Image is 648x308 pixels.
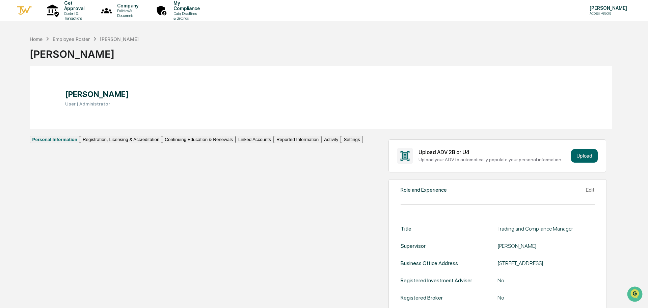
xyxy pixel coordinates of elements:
div: Supervisor [401,243,426,249]
button: Personal Information [30,136,80,143]
span: Attestations [56,85,84,92]
button: Settings [341,136,362,143]
div: Registered Broker [401,294,443,301]
p: Policies & Documents [112,8,142,18]
p: Content & Transactions [59,11,88,21]
a: Powered byPylon [48,114,82,120]
p: Company [112,3,142,8]
h3: User | Administrator [65,101,129,106]
button: Linked Accounts [236,136,274,143]
p: How can we help? [7,14,123,25]
a: 🔎Data Lookup [4,95,45,108]
div: Upload your ADV to automatically populate your personal information. [418,157,568,162]
button: Upload [571,149,598,163]
div: [STREET_ADDRESS] [497,260,594,266]
div: No [497,294,594,301]
div: Title [401,226,411,232]
button: Start new chat [115,54,123,62]
iframe: Open customer support [626,286,645,304]
div: Role and Experience [401,187,447,193]
img: 1746055101610-c473b297-6a78-478c-a979-82029cc54cd1 [7,52,19,64]
div: [PERSON_NAME] [30,43,139,60]
p: [PERSON_NAME] [584,5,630,11]
div: Business Office Address [401,260,458,266]
button: Continuing Education & Renewals [162,136,236,143]
div: 🗄️ [49,86,54,91]
p: Data, Deadlines & Settings [168,11,203,21]
div: secondary tabs example [30,136,363,143]
p: My Compliance [168,0,203,11]
div: Registered Investment Adviser [401,277,472,284]
img: logo [16,5,32,16]
a: 🗄️Attestations [46,82,86,95]
div: 🔎 [7,99,12,104]
div: No [497,277,594,284]
span: Pylon [67,115,82,120]
span: Data Lookup [13,98,43,105]
button: Activity [321,136,341,143]
div: [PERSON_NAME] [100,36,139,42]
div: Start new chat [23,52,111,58]
div: Home [30,36,43,42]
h1: [PERSON_NAME] [65,89,129,99]
div: We're available if you need us! [23,58,85,64]
a: 🖐️Preclearance [4,82,46,95]
p: Access Persons [584,11,630,16]
div: [PERSON_NAME] [497,243,594,249]
button: Registration, Licensing & Accreditation [80,136,162,143]
div: Employee Roster [53,36,90,42]
div: Edit [586,187,595,193]
span: Preclearance [13,85,44,92]
div: 🖐️ [7,86,12,91]
div: Trading and Compliance Manager [497,226,594,232]
p: Get Approval [59,0,88,11]
div: Upload ADV 2B or U4 [418,149,568,156]
button: Reported Information [274,136,321,143]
